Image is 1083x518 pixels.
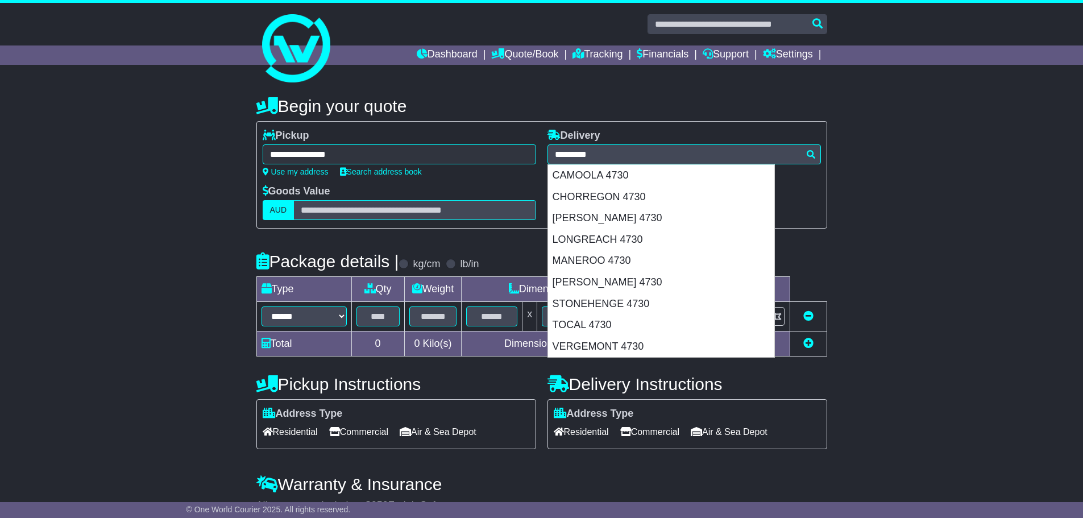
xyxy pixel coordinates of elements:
h4: Delivery Instructions [547,375,827,393]
span: Residential [263,423,318,441]
label: kg/cm [413,258,440,271]
td: Weight [404,277,462,302]
a: Add new item [803,338,814,349]
label: Delivery [547,130,600,142]
a: Quote/Book [491,45,558,65]
div: MANEROO 4730 [548,250,774,272]
div: VERGEMONT 4730 [548,336,774,358]
span: Air & Sea Depot [400,423,476,441]
span: Commercial [329,423,388,441]
td: Qty [351,277,404,302]
label: Address Type [554,408,634,420]
a: Dashboard [417,45,478,65]
label: Goods Value [263,185,330,198]
label: AUD [263,200,294,220]
a: Financials [637,45,688,65]
div: LONGREACH 4730 [548,229,774,251]
span: Commercial [620,423,679,441]
div: STONEHENGE 4730 [548,293,774,315]
span: 0 [414,338,420,349]
td: Dimensions (L x W x H) [462,277,673,302]
label: Address Type [263,408,343,420]
h4: Warranty & Insurance [256,475,827,494]
div: [PERSON_NAME] 4730 [548,208,774,229]
a: Support [703,45,749,65]
td: Kilo(s) [404,331,462,357]
a: Remove this item [803,310,814,322]
span: © One World Courier 2025. All rights reserved. [186,505,351,514]
typeahead: Please provide city [547,144,821,164]
span: Air & Sea Depot [691,423,767,441]
span: Residential [554,423,609,441]
div: [PERSON_NAME] 4730 [548,272,774,293]
label: Pickup [263,130,309,142]
a: Settings [763,45,813,65]
h4: Pickup Instructions [256,375,536,393]
div: TOCAL 4730 [548,314,774,336]
div: All our quotes include a $ FreightSafe warranty. [256,500,827,512]
div: CAMOOLA 4730 [548,165,774,187]
h4: Package details | [256,252,399,271]
a: Tracking [572,45,623,65]
label: lb/in [460,258,479,271]
td: Dimensions in Centimetre(s) [462,331,673,357]
h4: Begin your quote [256,97,827,115]
a: Search address book [340,167,422,176]
a: Use my address [263,167,329,176]
div: CHORREGON 4730 [548,187,774,208]
td: Type [256,277,351,302]
td: Total [256,331,351,357]
td: x [522,302,537,331]
td: 0 [351,331,404,357]
span: 250 [371,500,388,511]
